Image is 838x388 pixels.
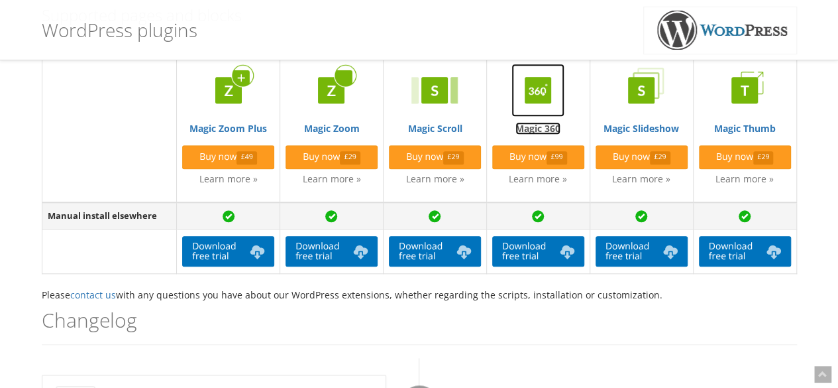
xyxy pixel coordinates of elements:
span: £99 [547,151,567,164]
span: free trial [709,250,745,263]
p: Please with any questions you have about our WordPress extensions, whether regarding the scripts,... [42,287,797,302]
h2: Changelog [42,309,797,331]
a: Buy now£29 [596,145,688,169]
img: Magic Thumb [718,64,771,117]
a: Magic 360 [492,64,584,135]
a: Buy now£29 [699,145,791,169]
img: Magic Slideshow [615,64,668,117]
img: Magic Zoom [305,64,358,117]
h1: WordPress plugins [42,10,197,50]
a: Magic Slideshow [596,64,688,135]
a: Downloadfree trial [389,236,481,267]
a: Learn more » [405,172,464,185]
a: Downloadfree trial [699,236,791,267]
span: free trial [502,250,539,263]
img: Magic Scroll [408,64,461,117]
span: £49 [236,151,257,164]
a: Learn more » [612,172,670,185]
a: contact us [70,289,116,301]
a: Learn more » [715,172,774,185]
span: free trial [399,250,435,263]
a: Downloadfree trial [596,236,688,267]
a: Buy now£29 [389,145,481,169]
a: Downloadfree trial [286,236,378,267]
a: Magic Zoom [286,64,378,135]
a: Learn more » [199,172,258,185]
img: Magic 360 [511,64,564,117]
a: Buy now£29 [286,145,378,169]
a: Buy now£99 [492,145,584,169]
span: free trial [192,250,229,263]
span: free trial [605,250,642,263]
span: £29 [650,151,670,164]
a: Magic Scroll [389,64,481,135]
a: Learn more » [509,172,567,185]
span: £29 [443,151,464,164]
a: Magic Zoom Plus [182,64,274,135]
span: £29 [753,151,774,164]
td: Manual install elsewhere [42,202,177,229]
span: £29 [340,151,360,164]
a: Buy now£49 [182,145,274,169]
span: free trial [295,250,332,263]
a: Magic Thumb [699,64,791,135]
img: Magic Zoom Plus [202,64,255,117]
a: Downloadfree trial [182,236,274,267]
a: Downloadfree trial [492,236,584,267]
a: Learn more » [302,172,360,185]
